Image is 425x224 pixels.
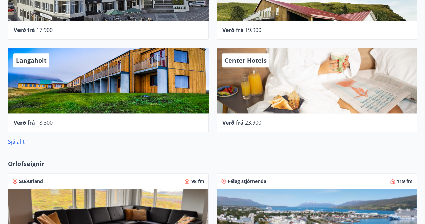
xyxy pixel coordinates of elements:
span: Verð frá [14,26,35,34]
span: Verð frá [14,119,35,126]
span: 19.900 [245,26,261,34]
span: Verð frá [222,26,244,34]
span: 18.300 [36,119,53,126]
span: Center Hotels [225,56,267,64]
span: 119 fm [397,178,413,185]
span: Orlofseignir [8,159,44,168]
a: Sjá allt [8,138,25,146]
span: Félag stjórnenda [228,178,266,185]
span: 23.900 [245,119,261,126]
span: Verð frá [222,119,244,126]
span: Langaholt [16,56,47,64]
span: 98 fm [191,178,204,185]
span: 17.900 [36,26,53,34]
span: Suðurland [19,178,43,185]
